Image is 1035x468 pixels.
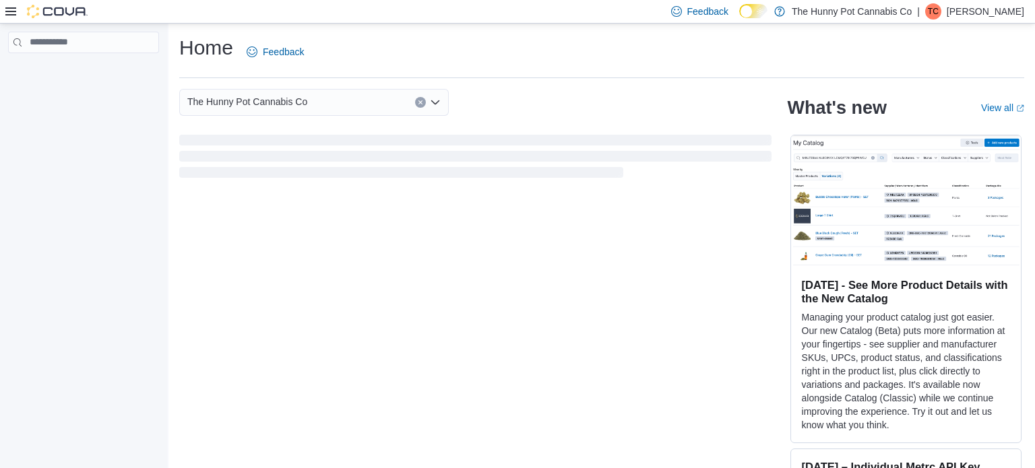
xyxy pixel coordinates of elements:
[415,97,426,108] button: Clear input
[925,3,941,20] div: Tabatha Cruickshank
[981,102,1024,113] a: View allExternal link
[263,45,304,59] span: Feedback
[8,56,159,88] nav: Complex example
[788,97,887,119] h2: What's new
[947,3,1024,20] p: [PERSON_NAME]
[792,3,912,20] p: The Hunny Pot Cannabis Co
[179,34,233,61] h1: Home
[687,5,728,18] span: Feedback
[928,3,939,20] span: TC
[739,4,767,18] input: Dark Mode
[27,5,88,18] img: Cova
[917,3,920,20] p: |
[1016,104,1024,112] svg: External link
[802,278,1010,305] h3: [DATE] - See More Product Details with the New Catalog
[179,137,772,180] span: Loading
[430,97,441,108] button: Open list of options
[802,310,1010,432] p: Managing your product catalog just got easier. Our new Catalog (Beta) puts more information at yo...
[187,94,307,110] span: The Hunny Pot Cannabis Co
[241,38,309,65] a: Feedback
[739,18,740,19] span: Dark Mode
